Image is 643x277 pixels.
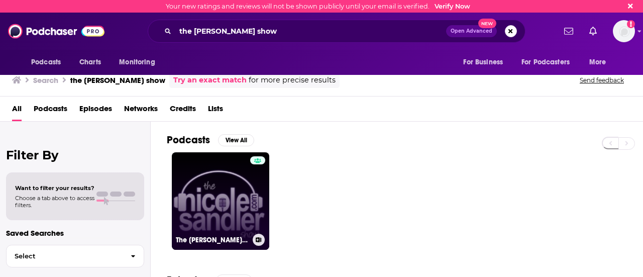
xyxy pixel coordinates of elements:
a: Networks [124,101,158,121]
svg: Email not verified [627,20,635,28]
button: open menu [456,53,515,72]
p: Saved Searches [6,228,144,238]
span: Open Advanced [451,29,492,34]
button: Send feedback [577,76,627,84]
button: open menu [582,53,619,72]
span: for more precise results [249,74,336,86]
span: New [478,19,496,28]
a: Show notifications dropdown [560,23,577,40]
h3: Search [33,75,58,85]
a: Episodes [79,101,112,121]
a: Lists [208,101,223,121]
input: Search podcasts, credits, & more... [175,23,446,39]
button: View All [218,134,254,146]
h2: Podcasts [167,134,210,146]
a: Verify Now [435,3,470,10]
a: Charts [73,53,107,72]
a: Podcasts [34,101,67,121]
div: Your new ratings and reviews will not be shown publicly until your email is verified. [166,3,470,10]
img: Podchaser - Follow, Share and Rate Podcasts [8,22,104,41]
span: Charts [79,55,101,69]
a: All [12,101,22,121]
button: Open AdvancedNew [446,25,497,37]
span: For Business [463,55,503,69]
a: Show notifications dropdown [585,23,601,40]
span: Monitoring [119,55,155,69]
h2: Filter By [6,148,144,162]
a: PodcastsView All [167,134,254,146]
button: open menu [24,53,74,72]
h3: the [PERSON_NAME] show [70,75,165,85]
h3: The [PERSON_NAME] Show [176,236,249,244]
a: The [PERSON_NAME] Show [172,152,269,250]
span: Podcasts [31,55,61,69]
button: Select [6,245,144,267]
img: User Profile [613,20,635,42]
a: Credits [170,101,196,121]
span: Want to filter your results? [15,184,94,192]
span: Choose a tab above to access filters. [15,195,94,209]
span: Select [7,253,123,259]
div: Search podcasts, credits, & more... [148,20,525,43]
button: Show profile menu [613,20,635,42]
button: open menu [112,53,168,72]
a: Try an exact match [173,74,247,86]
button: open menu [515,53,584,72]
span: Logged in as carlosrosario [613,20,635,42]
span: For Podcasters [521,55,570,69]
span: More [589,55,606,69]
